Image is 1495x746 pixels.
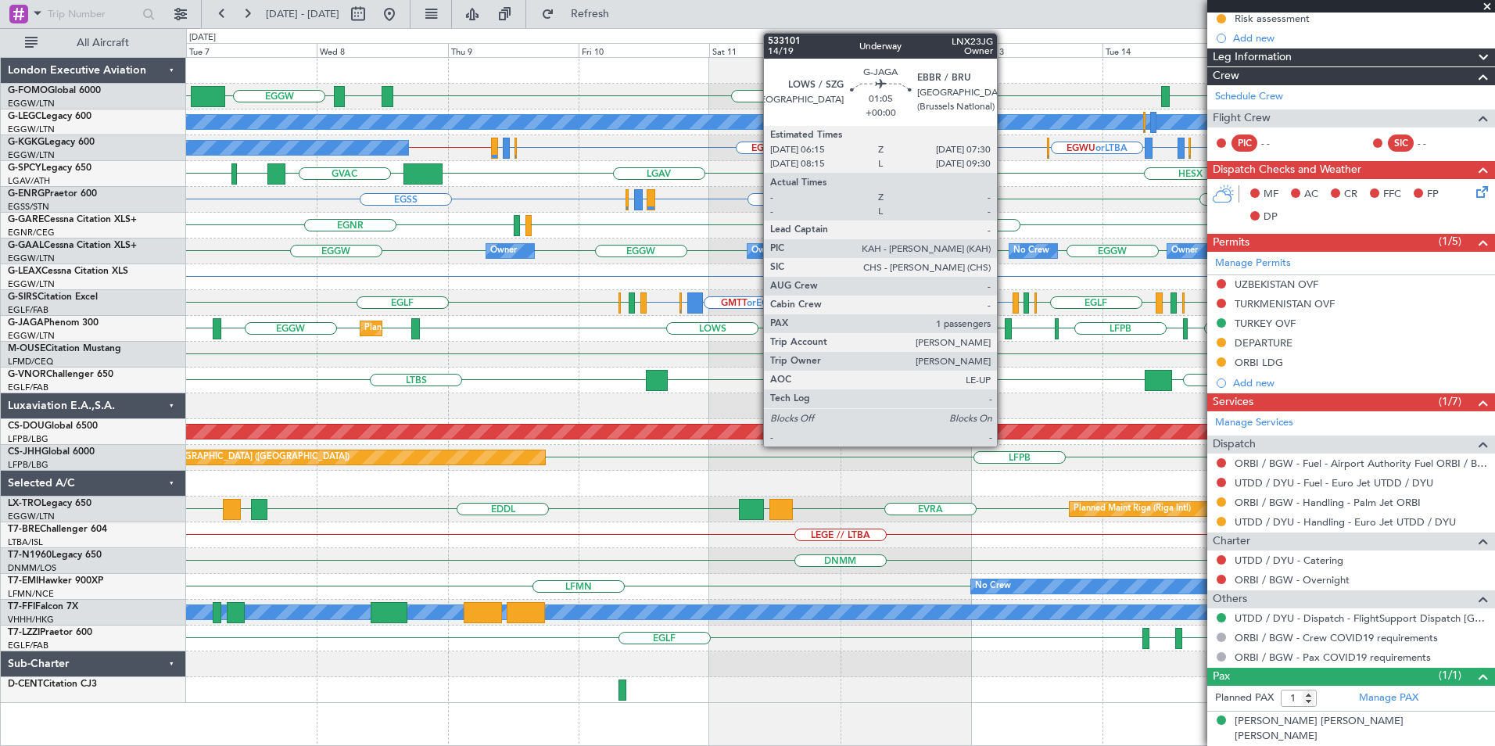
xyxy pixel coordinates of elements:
[1231,134,1257,152] div: PIC
[8,680,43,689] span: D-CENT
[448,43,579,57] div: Thu 9
[841,43,971,57] div: Sun 12
[1215,89,1283,105] a: Schedule Crew
[8,227,55,239] a: EGNR/CEG
[8,253,55,264] a: EGGW/LTN
[1233,376,1487,389] div: Add new
[8,614,54,626] a: VHHH/HKG
[1235,573,1350,586] a: ORBI / BGW - Overnight
[1235,278,1318,291] div: UZBEKISTAN OVF
[8,370,46,379] span: G-VNOR
[8,370,113,379] a: G-VNORChallenger 650
[8,551,102,560] a: T7-N1960Legacy 650
[8,330,55,342] a: EGGW/LTN
[8,304,48,316] a: EGLF/FAB
[8,499,41,508] span: LX-TRO
[8,86,48,95] span: G-FOMO
[317,43,447,57] div: Wed 8
[1235,651,1431,664] a: ORBI / BGW - Pax COVID19 requirements
[8,163,91,173] a: G-SPCYLegacy 650
[8,421,45,431] span: CS-DOU
[8,356,53,368] a: LFMD/CEQ
[1427,187,1439,203] span: FP
[8,447,95,457] a: CS-JHHGlobal 6000
[1171,239,1198,263] div: Owner
[8,628,40,637] span: T7-LZZI
[186,43,317,57] div: Tue 7
[751,239,778,263] div: Owner
[1418,136,1453,150] div: - -
[8,215,137,224] a: G-GARECessna Citation XLS+
[1235,554,1343,567] a: UTDD / DYU - Catering
[1102,43,1233,57] div: Tue 14
[8,318,44,328] span: G-JAGA
[8,189,97,199] a: G-ENRGPraetor 600
[8,499,91,508] a: LX-TROLegacy 650
[1439,233,1461,249] span: (1/5)
[1359,690,1418,706] a: Manage PAX
[8,292,98,302] a: G-SIRSCitation Excel
[8,602,35,612] span: T7-FFI
[1213,436,1256,454] span: Dispatch
[1235,336,1292,350] div: DEPARTURE
[17,30,170,56] button: All Aircraft
[1235,297,1335,310] div: TURKMENISTAN OVF
[8,163,41,173] span: G-SPCY
[1439,667,1461,683] span: (1/1)
[1235,12,1310,25] div: Risk assessment
[8,344,45,353] span: M-OUSE
[1013,239,1049,263] div: No Crew
[1213,234,1249,252] span: Permits
[8,382,48,393] a: EGLF/FAB
[8,138,45,147] span: G-KGKG
[534,2,628,27] button: Refresh
[8,680,97,689] a: D-CENTCitation CJ3
[1235,457,1487,470] a: ORBI / BGW - Fuel - Airport Authority Fuel ORBI / BGW
[1235,631,1438,644] a: ORBI / BGW - Crew COVID19 requirements
[1235,317,1296,330] div: TURKEY OVF
[364,317,611,340] div: Planned Maint [GEOGRAPHIC_DATA] ([GEOGRAPHIC_DATA])
[8,536,43,548] a: LTBA/ISL
[1388,134,1414,152] div: SIC
[8,175,50,187] a: LGAV/ATH
[1233,31,1487,45] div: Add new
[1213,533,1250,551] span: Charter
[709,43,840,57] div: Sat 11
[1235,515,1456,529] a: UTDD / DYU - Handling - Euro Jet UTDD / DYU
[8,576,38,586] span: T7-EMI
[8,124,55,135] a: EGGW/LTN
[1264,210,1278,225] span: DP
[1235,496,1421,509] a: ORBI / BGW - Handling - Palm Jet ORBI
[1215,415,1293,431] a: Manage Services
[1264,187,1278,203] span: MF
[8,149,55,161] a: EGGW/LTN
[8,112,91,121] a: G-LEGCLegacy 600
[8,421,98,431] a: CS-DOUGlobal 6500
[8,588,54,600] a: LFMN/NCE
[557,9,623,20] span: Refresh
[8,189,45,199] span: G-ENRG
[8,267,41,276] span: G-LEAX
[8,318,99,328] a: G-JAGAPhenom 300
[8,602,78,612] a: T7-FFIFalcon 7X
[1213,67,1239,85] span: Crew
[1213,109,1271,127] span: Flight Crew
[1344,187,1357,203] span: CR
[1213,668,1230,686] span: Pax
[103,446,350,469] div: Planned Maint [GEOGRAPHIC_DATA] ([GEOGRAPHIC_DATA])
[1304,187,1318,203] span: AC
[189,31,216,45] div: [DATE]
[1215,256,1291,271] a: Manage Permits
[41,38,165,48] span: All Aircraft
[1261,136,1296,150] div: - -
[8,551,52,560] span: T7-N1960
[1235,356,1283,369] div: ORBI LDG
[1213,393,1253,411] span: Services
[8,201,49,213] a: EGSS/STN
[8,525,107,534] a: T7-BREChallenger 604
[8,241,44,250] span: G-GAAL
[8,562,56,574] a: DNMM/LOS
[8,98,55,109] a: EGGW/LTN
[1439,393,1461,410] span: (1/7)
[8,215,44,224] span: G-GARE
